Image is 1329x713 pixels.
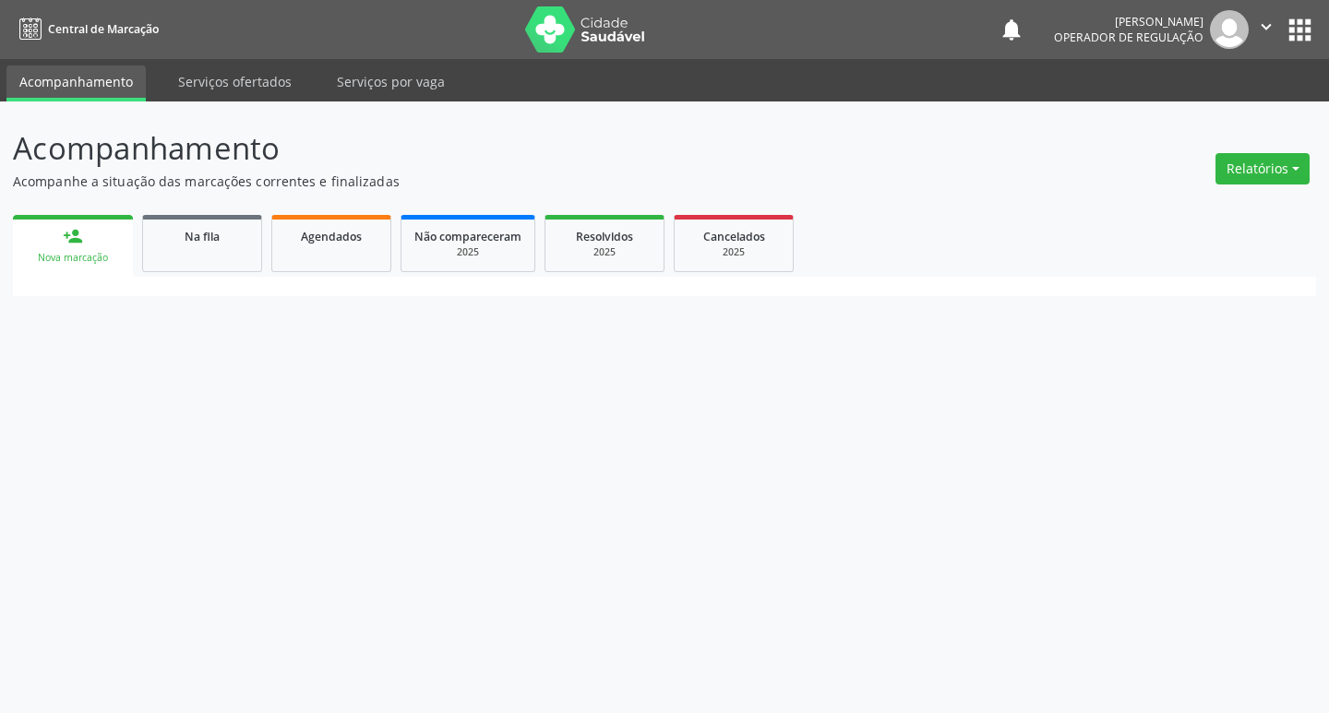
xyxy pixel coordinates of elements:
[26,251,120,265] div: Nova marcação
[1215,153,1310,184] button: Relatórios
[558,245,651,259] div: 2025
[63,226,83,246] div: person_add
[1054,14,1203,30] div: [PERSON_NAME]
[703,229,765,244] span: Cancelados
[165,65,305,98] a: Serviços ofertados
[6,65,146,101] a: Acompanhamento
[48,21,159,37] span: Central de Marcação
[576,229,633,244] span: Resolvidos
[1210,10,1249,49] img: img
[999,17,1024,42] button: notifications
[13,14,159,44] a: Central de Marcação
[414,245,521,259] div: 2025
[185,229,220,244] span: Na fila
[1256,17,1276,37] i: 
[1054,30,1203,45] span: Operador de regulação
[13,125,925,172] p: Acompanhamento
[324,65,458,98] a: Serviços por vaga
[13,172,925,191] p: Acompanhe a situação das marcações correntes e finalizadas
[414,229,521,244] span: Não compareceram
[1249,10,1284,49] button: 
[688,245,780,259] div: 2025
[1284,14,1316,46] button: apps
[301,229,362,244] span: Agendados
